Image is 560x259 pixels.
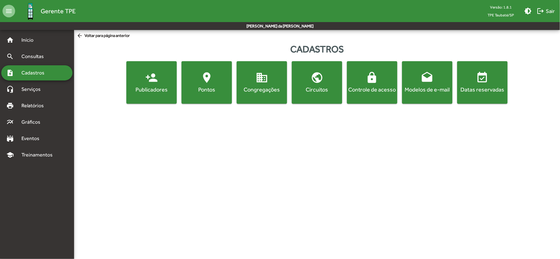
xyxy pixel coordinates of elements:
[524,7,532,15] mat-icon: brightness_medium
[145,71,158,84] mat-icon: person_add
[6,69,14,77] mat-icon: note_add
[366,71,378,84] mat-icon: lock
[77,32,130,39] span: Voltar para página anterior
[74,42,560,56] div: Cadastros
[237,61,287,104] button: Congregações
[457,61,508,104] button: Datas reservadas
[6,36,14,44] mat-icon: home
[238,85,286,93] div: Congregações
[459,85,506,93] div: Datas reservadas
[6,85,14,93] mat-icon: headset_mic
[18,69,53,77] span: Cadastros
[402,61,453,104] button: Modelos de e-mail
[3,5,15,17] mat-icon: menu
[476,71,489,84] mat-icon: event_available
[41,6,76,16] span: Gerente TPE
[77,32,84,39] mat-icon: arrow_back
[18,53,52,60] span: Consultas
[534,5,557,17] button: Sair
[537,7,545,15] mat-icon: logout
[348,85,396,93] div: Controle de acesso
[311,71,323,84] mat-icon: public
[403,85,451,93] div: Modelos de e-mail
[183,85,231,93] div: Pontos
[126,61,177,104] button: Publicadores
[18,85,49,93] span: Serviços
[6,53,14,60] mat-icon: search
[293,85,341,93] div: Circuitos
[18,102,52,109] span: Relatórios
[421,71,434,84] mat-icon: drafts
[15,1,76,21] a: Gerente TPE
[483,3,519,11] div: Versão: 1.8.1
[483,11,519,19] span: TPE Taubaté/SP
[182,61,232,104] button: Pontos
[292,61,342,104] button: Circuitos
[18,36,43,44] span: Início
[256,71,268,84] mat-icon: domain
[6,102,14,109] mat-icon: print
[128,85,176,93] div: Publicadores
[200,71,213,84] mat-icon: location_on
[20,1,41,21] img: Logo
[537,5,555,17] span: Sair
[347,61,397,104] button: Controle de acesso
